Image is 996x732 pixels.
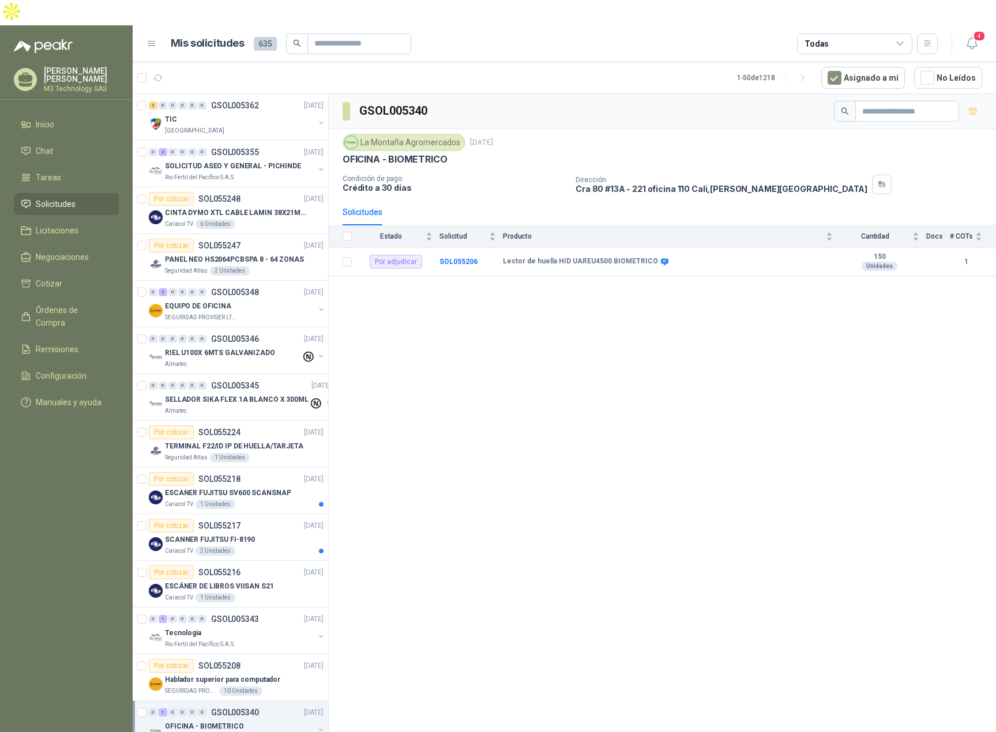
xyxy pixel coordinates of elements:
[211,101,259,110] p: GSOL005362
[149,101,157,110] div: 3
[149,285,326,322] a: 0 3 0 0 0 0 GSOL005348[DATE] Company LogoEQUIPO DE OFICINASEGURIDAD PROVISER LTDA
[343,206,382,218] div: Solicitudes
[196,500,235,509] div: 1 Unidades
[359,102,429,120] h3: GSOL005340
[293,39,301,47] span: search
[345,136,358,149] img: Company Logo
[165,488,291,499] p: ESCANER FUJITSU SV600 SCANSNAP
[165,220,193,229] p: Caracol TV
[14,246,119,268] a: Negociaciones
[304,194,324,205] p: [DATE]
[196,220,235,229] div: 6 Unidades
[211,382,259,390] p: GSOL005345
[165,721,244,732] p: OFICINA - BIOMETRICO
[198,428,240,436] p: SOL055224
[165,348,275,359] p: RIEL U100X 6MTS GALVANIZADO
[165,453,208,462] p: Seguridad Atlas
[149,472,194,486] div: Por cotizar
[149,117,163,131] img: Company Logo
[149,379,333,416] a: 0 0 0 0 0 0 GSOL005345[DATE] Company LogoSELLADOR SIKA FLEX 1A BLANCO X 300MLAlmatec
[198,475,240,483] p: SOL055218
[14,365,119,387] a: Configuración
[178,288,187,296] div: 0
[14,167,119,188] a: Tareas
[196,593,235,602] div: 1 Unidades
[149,382,157,390] div: 0
[159,101,167,110] div: 0
[171,35,245,52] h1: Mis solicitudes
[198,148,206,156] div: 0
[149,708,157,716] div: 0
[149,444,163,458] img: Company Logo
[165,360,187,369] p: Almatec
[188,101,197,110] div: 0
[198,101,206,110] div: 0
[211,615,259,623] p: GSOL005343
[168,615,177,623] div: 0
[165,173,235,182] p: Rio Fertil del Pacífico S.A.S.
[840,225,926,248] th: Cantidad
[188,382,197,390] div: 0
[439,225,503,248] th: Solicitud
[304,240,324,251] p: [DATE]
[149,612,326,649] a: 0 1 0 0 0 0 GSOL005343[DATE] Company LogoTecnologiaRio Fertil del Pacífico S.A.S.
[165,254,304,265] p: PANEL NEO HS2064PCBSPA 8 - 64 ZONAS
[198,615,206,623] div: 0
[178,335,187,343] div: 0
[165,406,187,416] p: Almatec
[210,266,250,276] div: 2 Unidades
[159,288,167,296] div: 3
[165,114,177,125] p: TIC
[36,145,53,157] span: Chat
[178,615,187,623] div: 0
[149,425,194,439] div: Por cotizar
[198,708,206,716] div: 0
[14,391,119,413] a: Manuales y ayuda
[149,519,194,533] div: Por cotizar
[165,593,193,602] p: Caracol TV
[36,118,54,131] span: Inicio
[198,195,240,203] p: SOL055248
[304,520,324,531] p: [DATE]
[149,659,194,673] div: Por cotizar
[821,67,905,89] button: Asignado a mi
[168,101,177,110] div: 0
[149,192,194,206] div: Por cotizar
[165,674,280,685] p: Hablador superior para computador
[343,134,465,151] div: La Montaña Agromercados
[159,615,167,623] div: 1
[439,232,487,240] span: Solicitud
[950,232,973,240] span: # COTs
[165,207,309,218] p: CINTA DYMO XTL CABLE LAMIN 38X21MMBLANCO
[304,661,324,671] p: [DATE]
[840,232,910,240] span: Cantidad
[14,299,119,334] a: Órdenes de Compra
[304,614,324,625] p: [DATE]
[36,396,102,409] span: Manuales y ayuda
[359,225,439,248] th: Estado
[961,33,982,54] button: 4
[304,567,324,578] p: [DATE]
[159,335,167,343] div: 0
[133,561,328,608] a: Por cotizarSOL055216[DATE] Company LogoESCÁNER DE LIBROS VIISAN S21Caracol TV1 Unidades
[149,677,163,691] img: Company Logo
[165,161,301,172] p: SOLICITUD ASEO Y GENERAL - PICHINDE
[168,335,177,343] div: 0
[149,257,163,271] img: Company Logo
[36,171,61,184] span: Tareas
[44,85,119,92] p: M3 Technology SAS
[149,615,157,623] div: 0
[343,175,566,183] p: Condición de pago
[149,350,163,364] img: Company Logo
[165,628,201,639] p: Tecnologia
[343,183,566,193] p: Crédito a 30 días
[149,288,157,296] div: 0
[178,101,187,110] div: 0
[805,37,829,50] div: Todas
[576,184,867,194] p: Cra 80 #13A - 221 oficina 110 Cali , [PERSON_NAME][GEOGRAPHIC_DATA]
[149,335,157,343] div: 0
[304,427,324,438] p: [DATE]
[188,615,197,623] div: 0
[188,288,197,296] div: 0
[133,187,328,234] a: Por cotizarSOL055248[DATE] Company LogoCINTA DYMO XTL CABLE LAMIN 38X21MMBLANCOCaracol TV6 Unidades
